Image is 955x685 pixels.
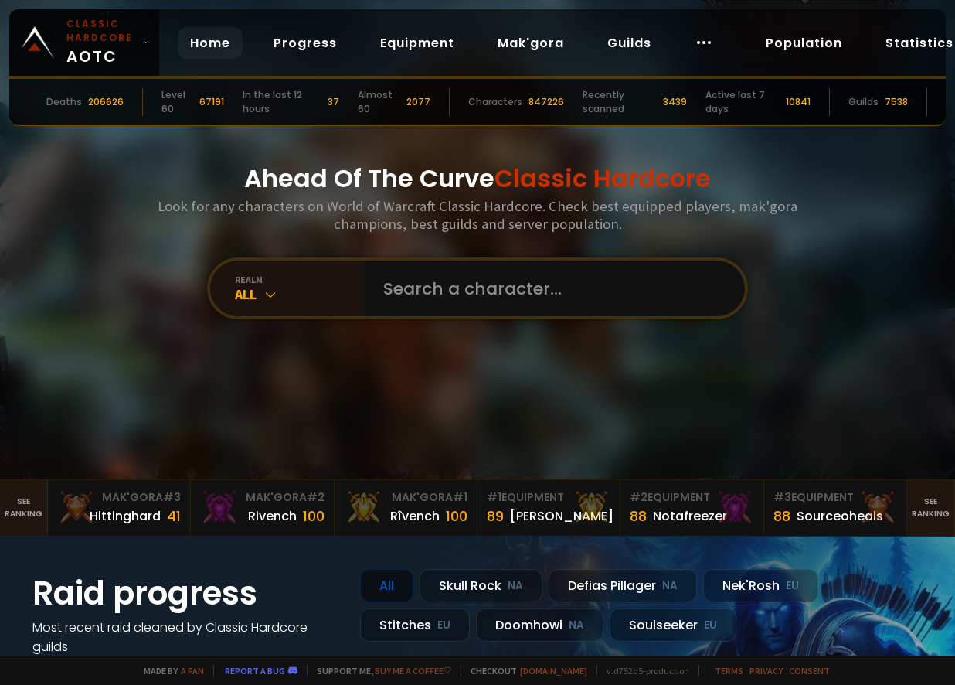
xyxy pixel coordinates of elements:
[358,88,399,116] div: Almost 60
[508,578,523,594] small: NA
[453,489,467,505] span: # 1
[235,285,365,303] div: All
[360,569,413,602] div: All
[773,489,791,505] span: # 3
[335,480,477,536] a: Mak'Gora#1Rîvench100
[468,95,522,109] div: Characters
[66,17,138,68] span: AOTC
[368,27,467,59] a: Equipment
[375,665,451,676] a: Buy me a coffee
[485,27,576,59] a: Mak'gora
[797,506,883,526] div: Sourceoheals
[303,506,325,527] div: 100
[520,665,587,676] a: [DOMAIN_NAME]
[494,161,711,196] span: Classic Hardcore
[261,27,349,59] a: Progress
[225,665,285,676] a: Report a bug
[32,569,342,618] h1: Raid progress
[907,480,955,536] a: Seeranking
[705,88,780,116] div: Active last 7 days
[704,618,717,633] small: EU
[549,569,697,602] div: Defias Pillager
[885,95,908,109] div: 7538
[307,665,451,676] span: Support me,
[510,506,613,526] div: [PERSON_NAME]
[374,261,726,316] input: Search a character...
[151,197,804,233] h3: Look for any characters on World of Warcraft Classic Hardcore. Check best equipped players, mak'g...
[663,95,687,109] div: 3439
[786,578,799,594] small: EU
[528,95,564,109] div: 847226
[200,489,324,506] div: Mak'Gora
[88,95,124,109] div: 206626
[753,27,855,59] a: Population
[630,506,647,527] div: 88
[360,608,470,642] div: Stitches
[235,274,365,285] div: realm
[653,506,727,526] div: Notafreezer
[630,489,753,506] div: Equipment
[595,27,664,59] a: Guilds
[620,480,763,536] a: #2Equipment88Notafreezer
[749,665,783,676] a: Privacy
[199,95,224,109] div: 67191
[46,95,82,109] div: Deaths
[134,665,204,676] span: Made by
[583,88,658,116] div: Recently scanned
[66,17,138,45] small: Classic Hardcore
[487,489,501,505] span: # 1
[764,480,907,536] a: #3Equipment88Sourceoheals
[307,489,325,505] span: # 2
[487,489,610,506] div: Equipment
[344,489,467,506] div: Mak'Gora
[9,9,159,76] a: Classic HardcoreAOTC
[48,480,191,536] a: Mak'Gora#3Hittinghard41
[32,618,342,656] h4: Most recent raid cleaned by Classic Hardcore guilds
[773,506,790,527] div: 88
[57,489,181,506] div: Mak'Gora
[191,480,334,536] a: Mak'Gora#2Rivench100
[406,95,430,109] div: 2077
[630,489,647,505] span: # 2
[848,95,879,109] div: Guilds
[178,27,243,59] a: Home
[163,489,181,505] span: # 3
[167,506,181,527] div: 41
[328,95,339,109] div: 37
[248,506,297,526] div: Rivench
[243,88,321,116] div: In the last 12 hours
[596,665,689,676] span: v. d752d5 - production
[610,608,736,642] div: Soulseeker
[390,506,440,526] div: Rîvench
[461,665,587,676] span: Checkout
[773,489,897,506] div: Equipment
[569,618,584,633] small: NA
[476,608,603,642] div: Doomhowl
[703,569,818,602] div: Nek'Rosh
[161,88,194,116] div: Level 60
[477,480,620,536] a: #1Equipment89[PERSON_NAME]
[446,506,467,527] div: 100
[244,160,711,197] h1: Ahead Of The Curve
[789,665,830,676] a: Consent
[786,95,811,109] div: 10841
[420,569,542,602] div: Skull Rock
[90,506,161,526] div: Hittinghard
[662,578,678,594] small: NA
[715,665,743,676] a: Terms
[487,506,504,527] div: 89
[437,618,450,633] small: EU
[181,665,204,676] a: a fan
